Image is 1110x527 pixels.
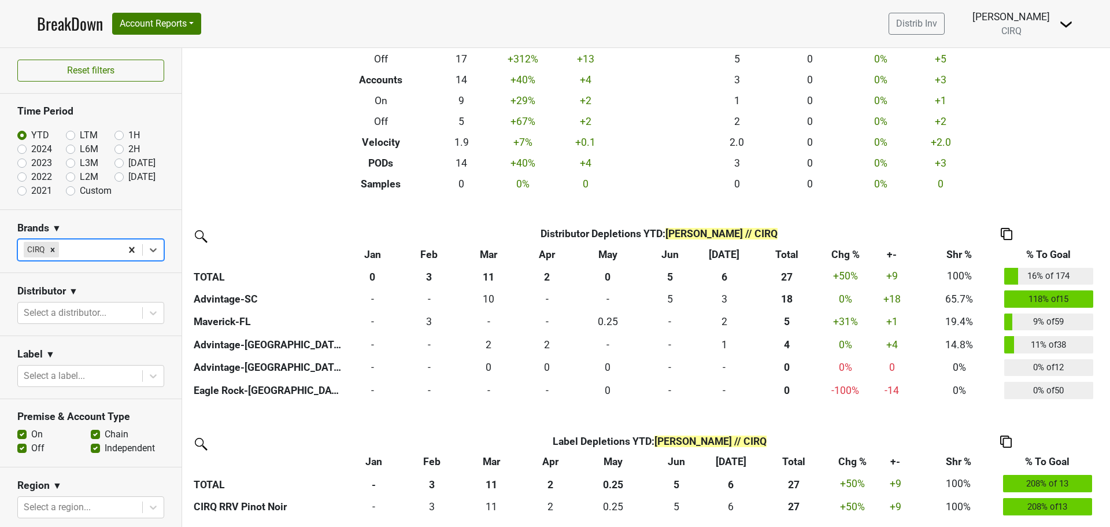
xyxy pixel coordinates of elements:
th: 11 [460,473,522,496]
div: 0 [522,360,572,375]
td: 1 [701,90,774,111]
div: 18 [752,292,822,307]
th: 0.25 [579,473,647,496]
label: 2022 [31,170,52,184]
img: Copy to clipboard [1001,228,1012,240]
td: 100% [917,473,1000,496]
td: 5 [647,495,706,518]
div: 3 [702,292,746,307]
td: +4 [560,69,612,90]
div: - [461,314,516,329]
td: 0 % [824,288,867,311]
th: TOTAL [191,265,345,288]
td: 65.7% [917,288,1001,311]
td: 0 [436,174,486,194]
td: 6 [706,495,756,518]
th: 2 [522,473,578,496]
td: 9 [436,90,486,111]
span: ▼ [53,479,62,493]
td: 0 [641,333,700,356]
th: +-: activate to sort column ascending [867,244,917,265]
div: Remove CIRQ [46,242,59,257]
td: 19.4% [917,311,1001,334]
td: 100% [917,495,1000,518]
th: Eagle Rock-[GEOGRAPHIC_DATA] [191,379,345,402]
div: 11 [463,499,519,514]
th: 6 [699,265,749,288]
a: BreakDown [37,12,103,36]
td: +312 % [486,49,559,69]
th: 4.000 [749,333,824,356]
th: Mar: activate to sort column ascending [458,244,519,265]
label: L2M [80,170,98,184]
h3: Region [17,480,50,492]
td: 0 [401,288,458,311]
td: 0% [917,356,1001,379]
th: Chg %: activate to sort column ascending [831,452,874,473]
th: +-: activate to sort column ascending [874,452,917,473]
th: Off [325,111,437,132]
td: 1 [699,333,749,356]
th: 5 [641,265,700,288]
td: 0 % [824,333,867,356]
td: 0 [401,333,458,356]
label: [DATE] [128,156,156,170]
div: 0 [869,360,915,375]
th: Feb: activate to sort column ascending [401,244,458,265]
td: 0 [401,356,458,379]
th: Advintage-[GEOGRAPHIC_DATA] [191,333,345,356]
th: Mar: activate to sort column ascending [460,452,522,473]
th: Jan: activate to sort column ascending [345,452,403,473]
div: - [702,360,746,375]
td: 0 [774,69,846,90]
td: 2.0 [701,132,774,153]
div: +9 [876,499,913,514]
td: 0 % [486,174,559,194]
th: 3 [401,265,458,288]
td: 9.75 [458,288,519,311]
div: 6 [709,499,753,514]
label: 2H [128,142,140,156]
td: 0 [458,356,519,379]
th: % To Goal: activate to sort column ascending [1000,452,1095,473]
td: 0 [345,356,400,379]
th: TOTAL [191,473,345,496]
span: CIRQ [1001,25,1022,36]
td: 0 % [824,356,867,379]
h3: Premise & Account Type [17,411,164,423]
td: 0 [699,356,749,379]
div: 0 [752,360,822,375]
div: - [702,383,746,398]
div: 5 [650,499,703,514]
td: 0 [345,288,400,311]
div: - [347,292,398,307]
td: 1.5 [522,495,578,518]
div: - [522,314,572,329]
th: 6 [706,473,756,496]
td: +1 [915,90,967,111]
th: Total: activate to sort column ascending [756,452,831,473]
td: 0 [774,132,846,153]
th: - [345,473,403,496]
td: 0.249 [579,495,647,518]
div: 2 [702,314,746,329]
td: 0 [641,356,700,379]
th: Advintage-SC [191,288,345,311]
th: % To Goal: activate to sort column ascending [1001,244,1096,265]
div: - [347,360,398,375]
td: 0 [774,111,846,132]
label: 1H [128,128,140,142]
h3: Distributor [17,285,66,297]
td: 0 [401,379,458,402]
th: Jun: activate to sort column ascending [647,452,706,473]
td: 0 % [846,174,915,194]
label: Custom [80,184,112,198]
div: 3 [406,499,458,514]
label: [DATE] [128,170,156,184]
td: 1.5 [519,333,575,356]
label: L3M [80,156,98,170]
img: filter [191,226,209,245]
th: Samples [325,174,437,194]
th: CIRQ RRV Pinot Noir [191,495,345,518]
label: 2021 [31,184,52,198]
